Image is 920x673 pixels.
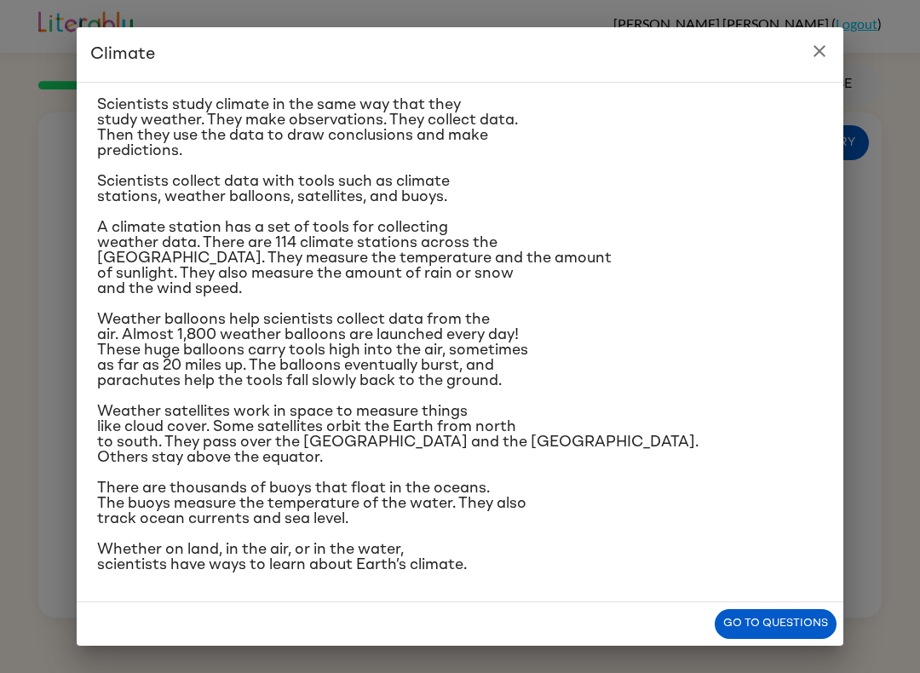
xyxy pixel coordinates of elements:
[97,312,528,388] span: Weather balloons help scientists collect data from the air. Almost 1,800 weather balloons are lau...
[97,480,526,526] span: There are thousands of buoys that float in the oceans. The buoys measure the temperature of the w...
[715,609,837,639] button: Go to questions
[97,542,467,572] span: Whether on land, in the air, or in the water, scientists have ways to learn about Earth’s climate.
[97,174,450,204] span: Scientists collect data with tools such as climate stations, weather balloons, satellites, and bu...
[802,34,837,68] button: close
[97,97,518,158] span: Scientists study climate in the same way that they study weather. They make observations. They co...
[97,404,699,465] span: Weather satellites work in space to measure things like cloud cover. Some satellites orbit the Ea...
[97,220,612,296] span: A climate station has a set of tools for collecting weather data. There are 114 climate stations ...
[77,27,843,82] h2: Climate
